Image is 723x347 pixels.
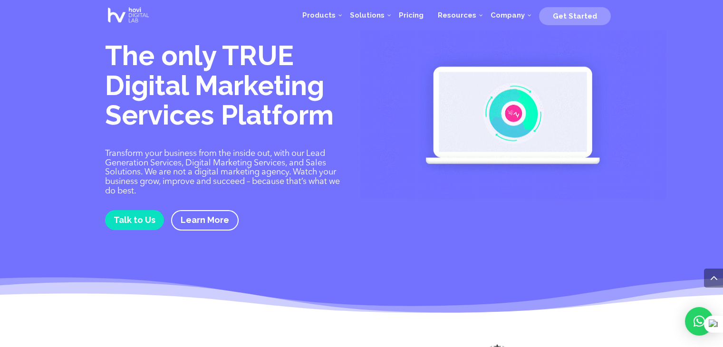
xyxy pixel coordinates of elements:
[392,1,431,29] a: Pricing
[438,11,476,19] span: Resources
[350,11,385,19] span: Solutions
[295,1,343,29] a: Products
[302,11,336,19] span: Products
[399,11,424,19] span: Pricing
[361,28,666,200] img: Digital Marketing Services
[491,11,525,19] span: Company
[431,1,483,29] a: Resources
[483,1,532,29] a: Company
[171,210,239,231] a: Learn More
[105,210,164,230] a: Talk to Us
[105,149,347,196] p: Transform your business from the inside out, with our Lead Generation Services, Digital Marketing...
[539,8,611,22] a: Get Started
[343,1,392,29] a: Solutions
[553,12,597,20] span: Get Started
[105,41,347,135] h1: The only TRUE Digital Marketing Services Platform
